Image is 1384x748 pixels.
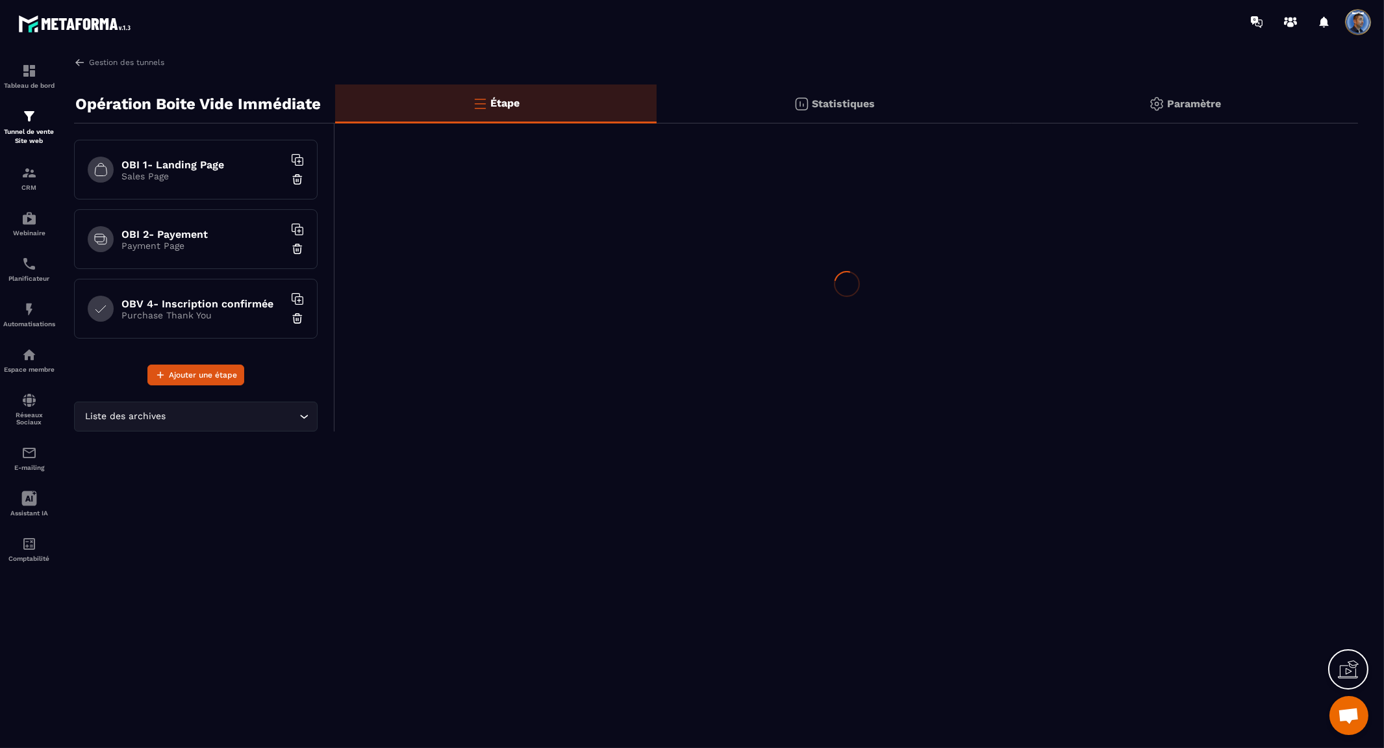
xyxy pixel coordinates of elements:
[21,393,37,408] img: social-network
[3,99,55,155] a: formationformationTunnel de vente Site web
[3,366,55,373] p: Espace membre
[147,365,244,385] button: Ajouter une étape
[21,302,37,317] img: automations
[74,57,86,68] img: arrow
[3,337,55,383] a: automationsautomationsEspace membre
[1329,696,1368,735] div: Ouvrir le chat
[121,240,284,251] p: Payment Page
[21,63,37,79] img: formation
[291,242,304,255] img: trash
[291,173,304,186] img: trash
[169,409,296,424] input: Search for option
[169,368,237,381] span: Ajouter une étape
[121,228,284,240] h6: OBI 2- Payement
[3,464,55,471] p: E-mailing
[121,159,284,171] h6: OBI 1- Landing Page
[3,184,55,191] p: CRM
[3,435,55,481] a: emailemailE-mailing
[3,82,55,89] p: Tableau de bord
[74,57,164,68] a: Gestion des tunnels
[82,409,169,424] span: Liste des archives
[3,320,55,328] p: Automatisations
[21,445,37,461] img: email
[1149,96,1164,112] img: setting-gr.5f69749f.svg
[75,91,321,117] p: Opération Boite Vide Immédiate
[21,109,37,124] img: formation
[74,402,318,432] div: Search for option
[121,298,284,310] h6: OBV 4- Inscription confirmée
[3,509,55,517] p: Assistant IA
[3,229,55,237] p: Webinaire
[812,97,875,110] p: Statistiques
[3,53,55,99] a: formationformationTableau de bord
[3,481,55,526] a: Assistant IA
[18,12,135,36] img: logo
[3,383,55,435] a: social-networksocial-networkRéseaux Sociaux
[3,155,55,201] a: formationformationCRM
[491,97,520,109] p: Étape
[21,347,37,363] img: automations
[21,256,37,272] img: scheduler
[3,526,55,572] a: accountantaccountantComptabilité
[794,96,809,112] img: stats.20deebd0.svg
[3,275,55,282] p: Planificateur
[1168,97,1222,110] p: Paramètre
[3,292,55,337] a: automationsautomationsAutomatisations
[3,555,55,562] p: Comptabilité
[291,312,304,325] img: trash
[21,211,37,226] img: automations
[3,411,55,426] p: Réseaux Sociaux
[3,246,55,292] a: schedulerschedulerPlanificateur
[121,310,284,320] p: Purchase Thank You
[3,127,55,146] p: Tunnel de vente Site web
[472,96,488,111] img: bars-o.4a397970.svg
[21,165,37,181] img: formation
[121,171,284,181] p: Sales Page
[21,536,37,552] img: accountant
[3,201,55,246] a: automationsautomationsWebinaire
